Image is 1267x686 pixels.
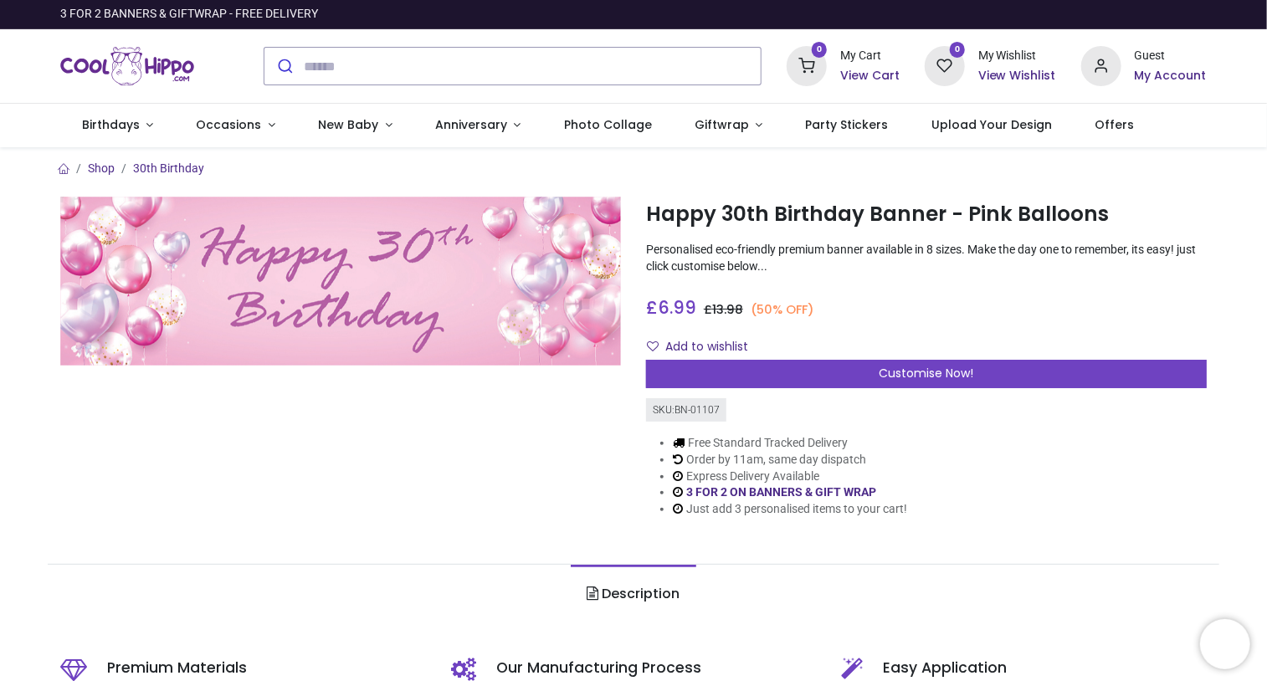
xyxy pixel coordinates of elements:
li: Just add 3 personalised items to your cart! [673,501,907,518]
a: Giftwrap [673,104,784,147]
a: Occasions [175,104,297,147]
a: 0 [925,59,965,72]
iframe: Customer reviews powered by Trustpilot [855,6,1207,23]
div: My Cart [840,48,900,64]
span: Giftwrap [695,116,749,133]
a: 3 FOR 2 ON BANNERS & GIFT WRAP [686,485,876,499]
span: 6.99 [658,295,696,320]
span: Birthdays [82,116,140,133]
button: Submit [264,48,304,84]
span: 13.98 [712,301,743,318]
a: Shop [88,161,115,175]
a: Anniversary [413,104,542,147]
sup: 0 [950,42,966,58]
span: Party Stickers [806,116,889,133]
span: Customise Now! [879,365,973,381]
li: Express Delivery Available [673,468,907,485]
h5: Our Manufacturing Process [496,658,817,678]
div: My Wishlist [978,48,1056,64]
button: Add to wishlistAdd to wishlist [646,333,762,361]
span: Occasions [197,116,262,133]
span: Offers [1095,116,1134,133]
a: Birthdays [60,104,175,147]
sup: 0 [812,42,828,58]
p: Personalised eco-friendly premium banner available in 8 sizes. Make the day one to remember, its ... [646,242,1207,274]
li: Order by 11am, same day dispatch [673,452,907,468]
iframe: Brevo live chat [1200,619,1250,669]
div: 3 FOR 2 BANNERS & GIFTWRAP - FREE DELIVERY [60,6,318,23]
a: Logo of Cool Hippo [60,43,194,90]
span: New Baby [318,116,378,133]
a: View Wishlist [978,68,1056,84]
a: My Account [1135,68,1207,84]
img: Happy 30th Birthday Banner - Pink Balloons [60,197,621,366]
li: Free Standard Tracked Delivery [673,435,907,452]
a: View Cart [840,68,900,84]
h5: Premium Materials [107,658,426,678]
div: SKU: BN-01107 [646,398,726,422]
h1: Happy 30th Birthday Banner - Pink Balloons [646,200,1207,228]
span: Photo Collage [564,116,652,133]
a: Description [571,565,695,623]
span: Anniversary [435,116,507,133]
h5: Easy Application [883,658,1207,678]
span: £ [646,295,696,320]
div: Guest [1135,48,1207,64]
i: Add to wishlist [647,340,659,352]
span: £ [704,301,743,318]
a: New Baby [297,104,414,147]
a: 0 [787,59,827,72]
small: (50% OFF) [751,301,814,319]
span: Upload Your Design [931,116,1052,133]
img: Cool Hippo [60,43,194,90]
a: 30th Birthday [133,161,204,175]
